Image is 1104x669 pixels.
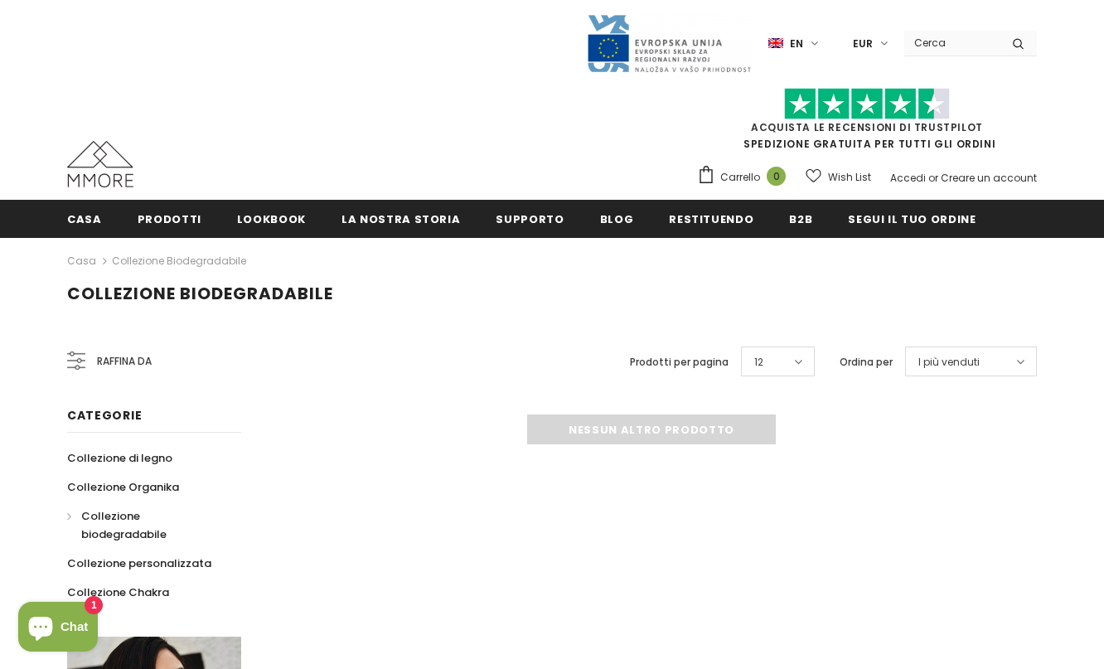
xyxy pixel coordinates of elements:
a: Prodotti [138,200,201,237]
span: Casa [67,211,102,227]
a: Collezione biodegradabile [67,502,223,549]
span: Segui il tuo ordine [848,211,976,227]
img: Fidati di Pilot Stars [784,88,950,120]
span: en [790,36,803,52]
span: SPEDIZIONE GRATUITA PER TUTTI GLI ORDINI [697,95,1037,151]
span: B2B [789,211,812,227]
span: 12 [754,354,763,371]
img: Casi MMORE [67,141,133,187]
label: Prodotti per pagina [630,354,729,371]
a: B2B [789,200,812,237]
a: Collezione personalizzata [67,549,211,578]
img: Javni Razpis [586,13,752,74]
a: Acquista le recensioni di TrustPilot [751,120,983,134]
a: Collezione di legno [67,444,172,473]
span: Collezione biodegradabile [67,282,333,305]
a: supporto [496,200,564,237]
a: Segui il tuo ordine [848,200,976,237]
span: I più venduti [918,354,980,371]
span: Blog [600,211,634,227]
a: Wish List [806,162,871,191]
span: Collezione di legno [67,450,172,466]
span: Lookbook [237,211,306,227]
a: Collezione Chakra [67,578,169,607]
span: Restituendo [669,211,753,227]
a: Lookbook [237,200,306,237]
span: Collezione biodegradabile [81,508,167,542]
a: Blog [600,200,634,237]
inbox-online-store-chat: Shopify online store chat [13,602,103,656]
span: supporto [496,211,564,227]
a: La nostra storia [341,200,460,237]
a: Casa [67,251,96,271]
a: Restituendo [669,200,753,237]
a: Javni Razpis [586,36,752,50]
span: Raffina da [97,352,152,371]
a: Casa [67,200,102,237]
img: i-lang-1.png [768,36,783,51]
a: Carrello 0 [697,165,794,190]
a: Collezione biodegradabile [112,254,246,268]
a: Creare un account [941,171,1037,185]
label: Ordina per [840,354,893,371]
span: Collezione Chakra [67,584,169,600]
span: or [928,171,938,185]
a: Accedi [890,171,926,185]
span: 0 [767,167,786,186]
span: EUR [853,36,873,52]
span: Prodotti [138,211,201,227]
span: Categorie [67,407,142,424]
span: Wish List [828,169,871,186]
span: Collezione Organika [67,479,179,495]
a: Collezione Organika [67,473,179,502]
span: Carrello [720,169,760,186]
input: Search Site [904,31,1000,55]
span: La nostra storia [341,211,460,227]
span: Collezione personalizzata [67,555,211,571]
